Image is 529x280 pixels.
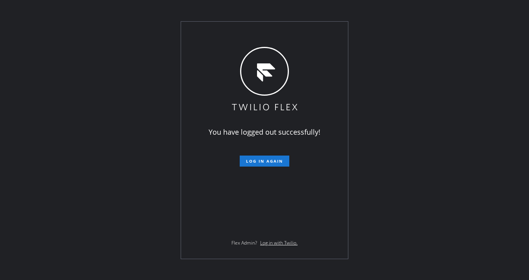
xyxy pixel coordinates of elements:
[240,156,289,167] button: Log in again
[231,239,257,246] span: Flex Admin?
[260,239,298,246] a: Log in with Twilio.
[209,127,320,137] span: You have logged out successfully!
[246,158,283,164] span: Log in again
